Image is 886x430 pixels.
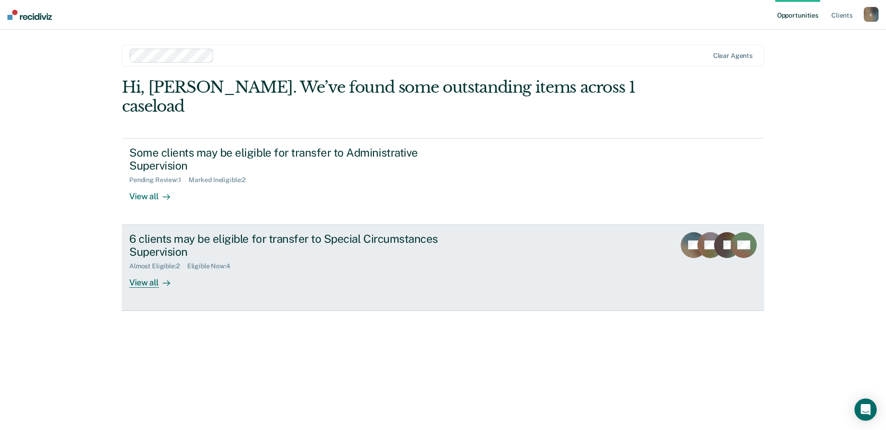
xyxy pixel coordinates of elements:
[129,270,181,288] div: View all
[713,52,753,60] div: Clear agents
[187,262,238,270] div: Eligible Now : 4
[129,184,181,202] div: View all
[129,262,187,270] div: Almost Eligible : 2
[122,138,764,225] a: Some clients may be eligible for transfer to Administrative SupervisionPending Review:1Marked Ine...
[129,232,455,259] div: 6 clients may be eligible for transfer to Special Circumstances Supervision
[129,146,455,173] div: Some clients may be eligible for transfer to Administrative Supervision
[854,398,877,421] div: Open Intercom Messenger
[189,176,253,184] div: Marked Ineligible : 2
[129,176,189,184] div: Pending Review : 1
[122,78,636,116] div: Hi, [PERSON_NAME]. We’ve found some outstanding items across 1 caseload
[122,225,764,311] a: 6 clients may be eligible for transfer to Special Circumstances SupervisionAlmost Eligible:2Eligi...
[7,10,52,20] img: Recidiviz
[864,7,879,22] button: c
